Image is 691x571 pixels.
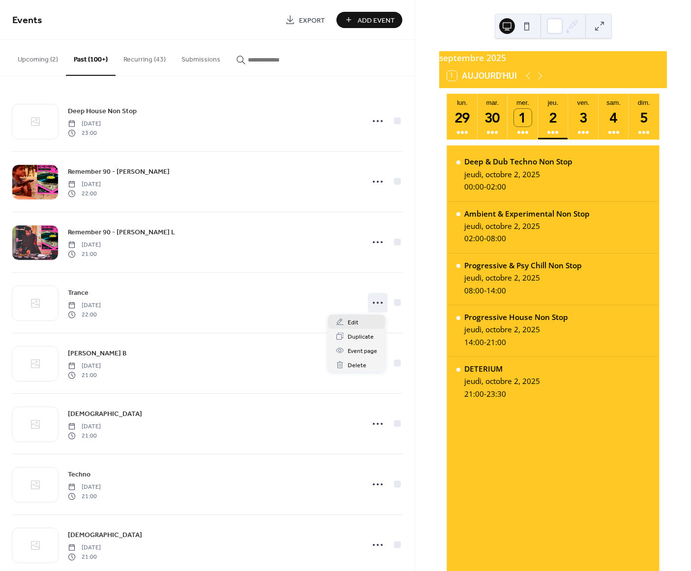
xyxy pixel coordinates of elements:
div: jeudi, octobre 2, 2025 [464,221,590,231]
span: 00:00 [464,182,484,192]
span: [DATE] [68,120,101,128]
button: mar.30 [478,94,508,139]
div: 29 [453,109,471,127]
span: 08:00 [464,285,484,296]
a: Techno [68,469,90,480]
span: Techno [68,470,90,480]
button: jeu.2 [538,94,569,139]
span: 22:00 [68,189,101,198]
div: 1 [514,109,532,127]
div: Progressive & Psy Chill Non Stop [464,260,582,271]
span: [DATE] [68,241,101,250]
div: 2 [544,109,562,127]
div: sam. [601,99,626,106]
span: [DATE] [68,362,101,371]
span: Events [12,11,42,30]
button: dim.5 [629,94,659,139]
button: Add Event [336,12,402,28]
span: 21:00 [68,250,101,258]
span: 22:00 [68,310,101,319]
span: [DEMOGRAPHIC_DATA] [68,530,142,540]
span: 14:00 [464,337,484,348]
div: 4 [605,109,623,127]
span: Event page [348,346,377,356]
span: [DEMOGRAPHIC_DATA] [68,409,142,419]
span: Deep House Non Stop [68,106,137,117]
a: [DEMOGRAPHIC_DATA] [68,408,142,419]
span: 21:00 [68,371,101,380]
a: Remember 90 - [PERSON_NAME] [68,166,170,177]
button: mer.1 [508,94,538,139]
a: [PERSON_NAME] B [68,348,126,359]
a: Trance [68,287,89,298]
button: lun.29 [447,94,478,139]
div: mar. [481,99,505,106]
span: Trance [68,288,89,298]
a: Deep House Non Stop [68,105,137,117]
div: Progressive House Non Stop [464,312,568,322]
button: Upcoming (2) [10,40,66,75]
span: 08:00 [486,233,506,244]
span: Duplicate [348,332,374,342]
button: sam.4 [599,94,629,139]
div: jeudi, octobre 2, 2025 [464,169,572,180]
span: 21:00 [486,337,506,348]
span: 23:30 [486,389,506,399]
div: mer. [511,99,535,106]
div: jeudi, octobre 2, 2025 [464,324,568,335]
span: [DATE] [68,301,101,310]
span: 21:00 [68,492,101,501]
span: - [484,389,486,399]
span: 02:00 [486,182,506,192]
span: Remember 90 - [PERSON_NAME] [68,167,170,177]
a: Remember 90 - [PERSON_NAME] L [68,226,175,238]
span: 14:00 [486,285,506,296]
button: Recurring (43) [116,40,174,75]
div: 5 [635,109,653,127]
button: ven.3 [568,94,599,139]
div: jeudi, octobre 2, 2025 [464,273,582,283]
span: Edit [348,317,359,328]
span: [DATE] [68,483,101,492]
div: 3 [574,109,592,127]
span: [DATE] [68,543,101,552]
span: Export [299,15,325,26]
div: Deep & Dub Techno Non Stop [464,157,572,167]
div: Ambient & Experimental Non Stop [464,209,590,219]
span: 21:00 [68,552,101,561]
span: [DATE] [68,180,101,189]
div: ven. [571,99,596,106]
span: - [484,337,486,348]
div: DETERIUM [464,364,540,374]
button: Past (100+) [66,40,116,76]
div: dim. [631,99,656,106]
span: Remember 90 - [PERSON_NAME] L [68,227,175,238]
span: [PERSON_NAME] B [68,349,126,359]
div: jeudi, octobre 2, 2025 [464,376,540,386]
span: - [484,285,486,296]
span: 21:00 [464,389,484,399]
span: 23:00 [68,128,101,137]
div: septembre 2025 [439,51,667,64]
span: - [484,182,486,192]
span: Add Event [358,15,395,26]
button: Submissions [174,40,228,75]
span: 21:00 [68,431,101,440]
span: 02:00 [464,233,484,244]
span: Delete [348,360,366,371]
span: - [484,233,486,244]
a: [DEMOGRAPHIC_DATA] [68,529,142,540]
div: 30 [483,109,501,127]
span: [DATE] [68,422,101,431]
div: lun. [450,99,475,106]
button: 1Aujourd'hui [444,68,520,83]
a: Export [278,12,332,28]
div: jeu. [541,99,566,106]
